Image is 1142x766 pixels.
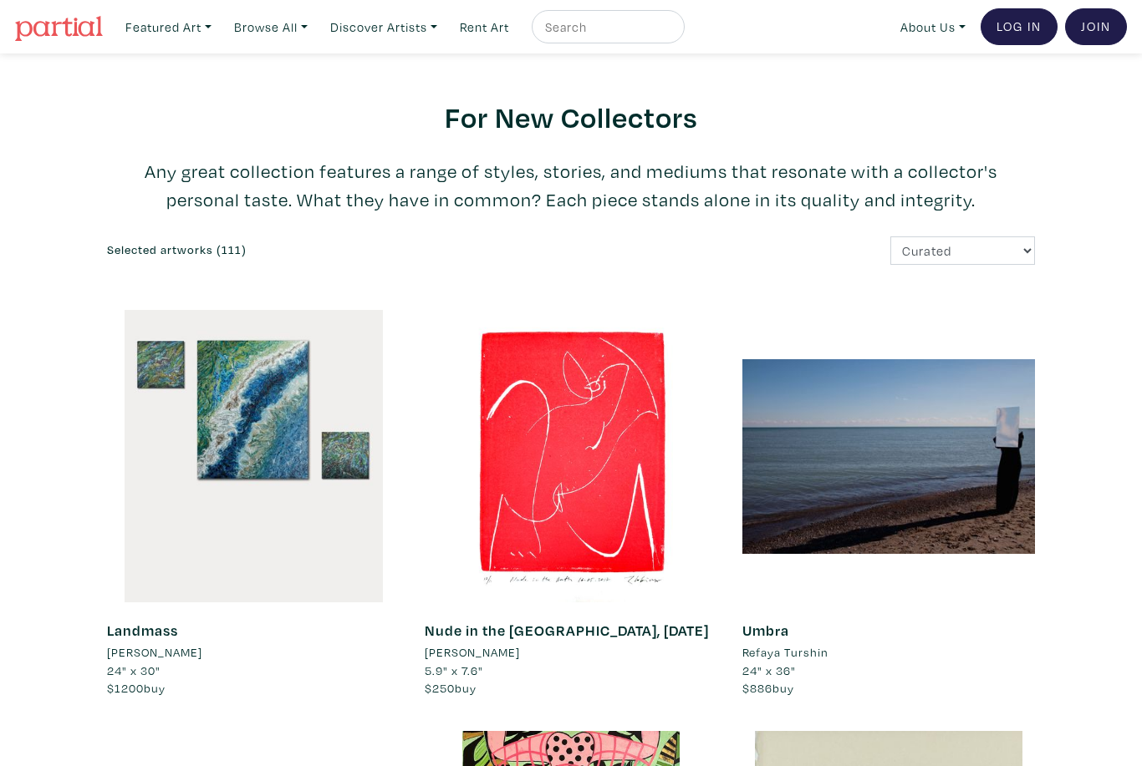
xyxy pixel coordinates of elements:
span: $886 [742,680,772,696]
a: Discover Artists [323,10,445,44]
span: $1200 [107,680,144,696]
a: About Us [893,10,973,44]
a: [PERSON_NAME] [107,643,400,662]
span: buy [742,680,794,696]
span: 24" x 30" [107,662,161,678]
span: 24" x 36" [742,662,796,678]
a: [PERSON_NAME] [425,643,717,662]
a: Landmass [107,621,178,640]
a: Refaya Turshin [742,643,1035,662]
a: Join [1065,8,1127,45]
span: buy [107,680,166,696]
h6: Selected artworks (111) [107,243,558,257]
a: Rent Art [452,10,517,44]
input: Search [543,17,669,38]
h2: For New Collectors [107,99,1035,134]
a: Umbra [742,621,789,640]
span: buy [425,680,477,696]
span: 5.9" x 7.6" [425,662,483,678]
a: Featured Art [118,10,219,44]
span: $250 [425,680,455,696]
li: Refaya Turshin [742,643,828,662]
a: Browse All [227,10,315,44]
li: [PERSON_NAME] [107,643,202,662]
li: [PERSON_NAME] [425,643,520,662]
a: Nude in the [GEOGRAPHIC_DATA], [DATE] [425,621,709,640]
a: Log In [981,8,1058,45]
p: Any great collection features a range of styles, stories, and mediums that resonate with a collec... [107,157,1035,214]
